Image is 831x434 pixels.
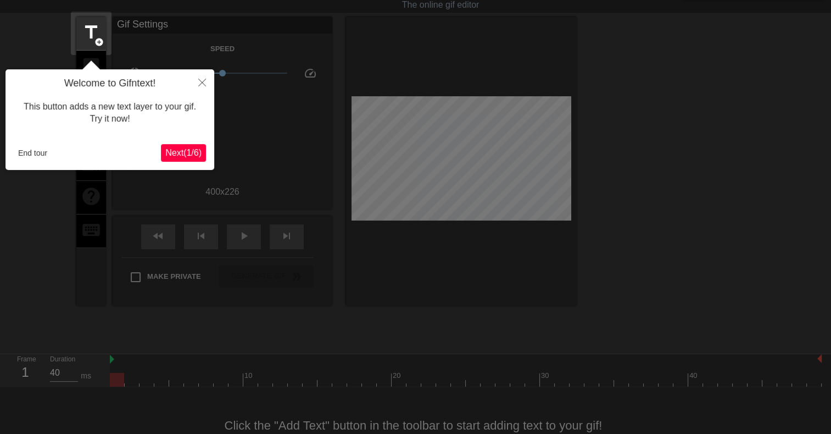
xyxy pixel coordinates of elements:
[14,145,52,161] button: End tour
[165,148,202,157] span: Next ( 1 / 6 )
[190,69,214,95] button: Close
[14,90,206,136] div: This button adds a new text layer to your gif. Try it now!
[14,78,206,90] h4: Welcome to Gifntext!
[161,144,206,162] button: Next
